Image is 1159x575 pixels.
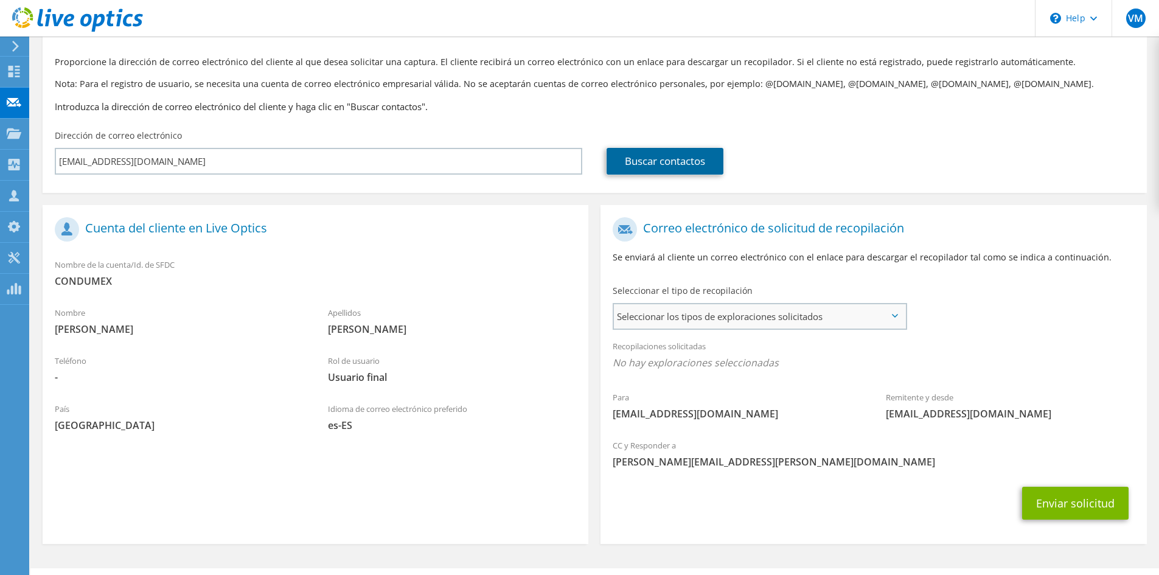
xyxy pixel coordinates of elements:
[55,217,570,242] h1: Cuenta del cliente en Live Optics
[328,371,577,384] span: Usuario final
[55,100,1135,113] h3: Introduzca la dirección de correo electrónico del cliente y haga clic en "Buscar contactos".
[613,407,861,420] span: [EMAIL_ADDRESS][DOMAIN_NAME]
[316,348,589,390] div: Rol de usuario
[1022,487,1129,520] button: Enviar solicitud
[55,419,304,432] span: [GEOGRAPHIC_DATA]
[613,455,1134,469] span: [PERSON_NAME][EMAIL_ADDRESS][PERSON_NAME][DOMAIN_NAME]
[55,322,304,336] span: [PERSON_NAME]
[1126,9,1146,28] span: VM
[613,251,1134,264] p: Se enviará al cliente un correo electrónico con el enlace para descargar el recopilador tal como ...
[55,55,1135,69] p: Proporcione la dirección de correo electrónico del cliente al que desea solicitar una captura. El...
[600,385,874,427] div: Para
[316,300,589,342] div: Apellidos
[328,419,577,432] span: es-ES
[607,148,723,175] a: Buscar contactos
[316,396,589,438] div: Idioma de correo electrónico preferido
[55,371,304,384] span: -
[600,333,1146,378] div: Recopilaciones solicitadas
[613,285,753,297] label: Seleccionar el tipo de recopilación
[43,252,588,294] div: Nombre de la cuenta/Id. de SFDC
[43,396,316,438] div: País
[613,356,1134,369] span: No hay exploraciones seleccionadas
[1050,13,1061,24] svg: \n
[43,300,316,342] div: Nombre
[55,77,1135,91] p: Nota: Para el registro de usuario, se necesita una cuenta de correo electrónico empresarial válid...
[874,385,1147,427] div: Remitente y desde
[43,348,316,390] div: Teléfono
[55,274,576,288] span: CONDUMEX
[613,217,1128,242] h1: Correo electrónico de solicitud de recopilación
[614,304,905,329] span: Seleccionar los tipos de exploraciones solicitados
[600,433,1146,475] div: CC y Responder a
[55,130,182,142] label: Dirección de correo electrónico
[886,407,1135,420] span: [EMAIL_ADDRESS][DOMAIN_NAME]
[328,322,577,336] span: [PERSON_NAME]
